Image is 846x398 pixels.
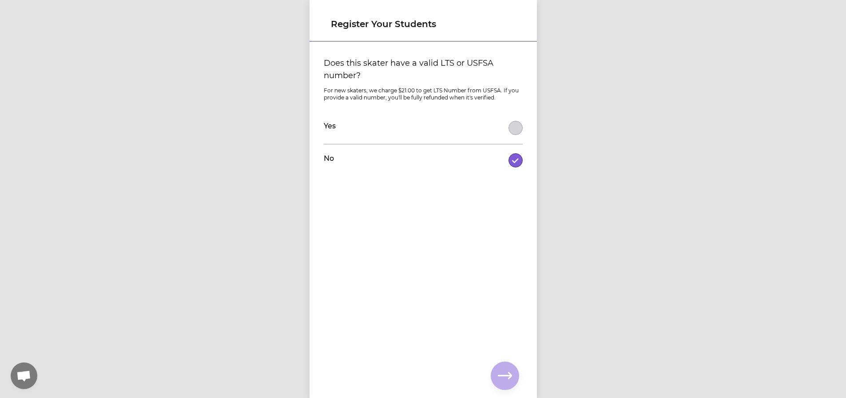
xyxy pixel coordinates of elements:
label: Does this skater have a valid LTS or USFSA number? [324,57,523,82]
p: For new skaters, we charge $21.00 to get LTS Number from USFSA. If you provide a valid number, yo... [324,87,523,101]
label: No [324,153,334,164]
h1: Register Your Students [331,18,516,30]
a: Open chat [11,362,37,389]
label: Yes [324,121,336,131]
